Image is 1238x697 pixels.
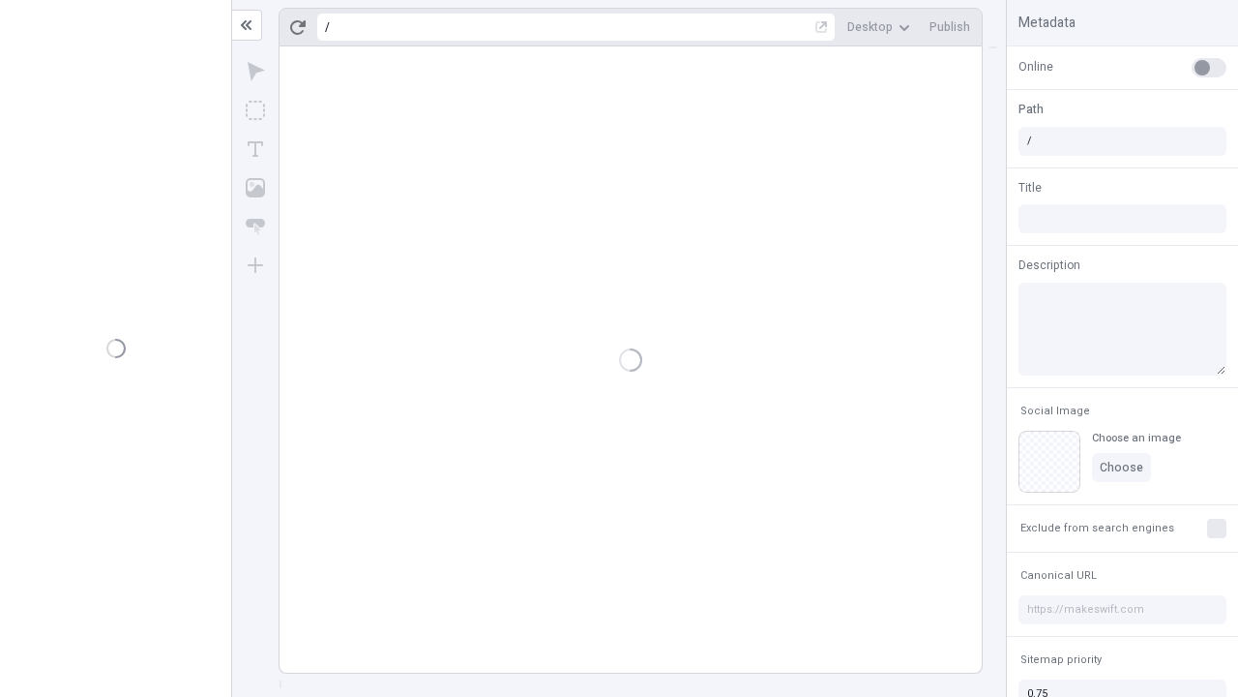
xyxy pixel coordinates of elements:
[1017,649,1105,672] button: Sitemap priority
[1018,101,1044,118] span: Path
[1020,521,1174,535] span: Exclude from search engines
[1092,431,1181,445] div: Choose an image
[1018,179,1042,197] span: Title
[929,19,970,35] span: Publish
[847,19,893,35] span: Desktop
[1018,257,1080,274] span: Description
[1017,517,1178,540] button: Exclude from search engines
[1100,460,1143,475] span: Choose
[1018,595,1226,624] input: https://makeswift.com
[238,132,273,167] button: Text
[1020,652,1102,667] span: Sitemap priority
[238,170,273,205] button: Image
[1017,400,1094,423] button: Social Image
[1018,58,1053,76] span: Online
[922,13,978,42] button: Publish
[1092,453,1151,482] button: Choose
[325,19,330,35] div: /
[238,209,273,244] button: Button
[1017,564,1101,588] button: Canonical URL
[840,13,918,42] button: Desktop
[1020,404,1090,418] span: Social Image
[238,93,273,128] button: Box
[1020,568,1097,583] span: Canonical URL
